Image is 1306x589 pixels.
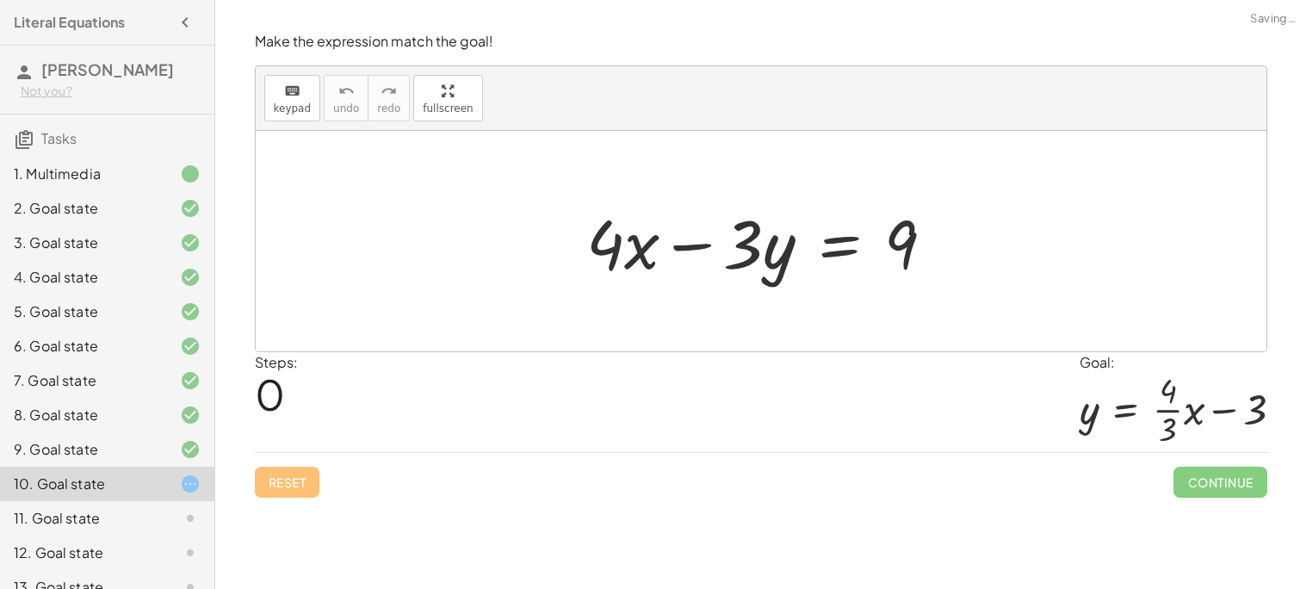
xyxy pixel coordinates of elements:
label: Steps: [255,353,298,371]
button: undoundo [324,75,368,121]
div: 2. Goal state [14,198,152,219]
i: Task finished and correct. [180,336,201,356]
div: 9. Goal state [14,439,152,460]
span: 0 [255,368,285,420]
i: Task finished and correct. [180,301,201,322]
i: Task started. [180,474,201,494]
div: Not you? [21,83,201,100]
i: Task finished and correct. [180,439,201,460]
i: Task not started. [180,542,201,563]
i: Task finished and correct. [180,198,201,219]
div: 12. Goal state [14,542,152,563]
h4: Literal Equations [14,12,125,33]
i: Task finished and correct. [180,267,201,288]
i: redo [381,81,397,102]
span: undo [333,102,359,115]
span: keypad [274,102,312,115]
i: Task finished and correct. [180,370,201,391]
button: redoredo [368,75,410,121]
button: keyboardkeypad [264,75,321,121]
div: 11. Goal state [14,508,152,529]
div: Goal: [1080,352,1267,373]
i: undo [338,81,355,102]
i: Task not started. [180,508,201,529]
span: redo [377,102,400,115]
span: [PERSON_NAME] [41,59,174,79]
span: fullscreen [423,102,473,115]
div: 3. Goal state [14,232,152,253]
button: fullscreen [413,75,482,121]
div: 10. Goal state [14,474,152,494]
span: Saving… [1250,10,1296,28]
div: 5. Goal state [14,301,152,322]
div: 6. Goal state [14,336,152,356]
i: keyboard [284,81,300,102]
div: 8. Goal state [14,405,152,425]
i: Task finished and correct. [180,405,201,425]
span: Tasks [41,129,77,147]
p: Make the expression match the goal! [255,32,1267,52]
div: 4. Goal state [14,267,152,288]
i: Task finished and correct. [180,232,201,253]
div: 7. Goal state [14,370,152,391]
i: Task finished. [180,164,201,184]
div: 1. Multimedia [14,164,152,184]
